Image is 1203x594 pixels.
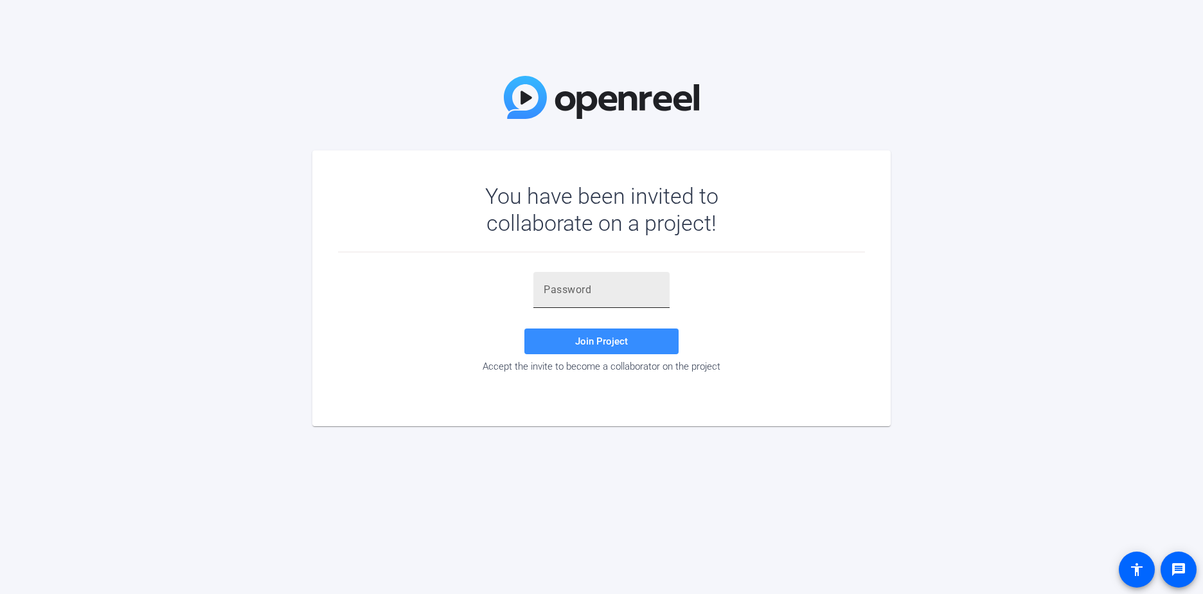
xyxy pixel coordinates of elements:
[504,76,699,119] img: OpenReel Logo
[1129,562,1145,577] mat-icon: accessibility
[544,282,659,298] input: Password
[524,328,679,354] button: Join Project
[575,336,628,347] span: Join Project
[338,361,865,372] div: Accept the invite to become a collaborator on the project
[448,183,756,237] div: You have been invited to collaborate on a project!
[1171,562,1186,577] mat-icon: message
